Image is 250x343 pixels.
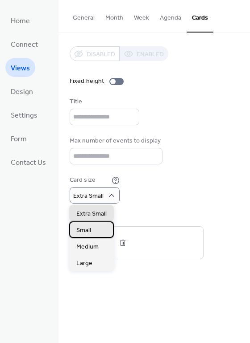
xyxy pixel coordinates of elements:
a: Contact Us [5,152,51,171]
span: Views [11,61,30,75]
span: Settings [11,109,37,122]
span: Contact Us [11,156,46,170]
span: Extra Small [73,190,104,202]
span: Extra Small [76,209,107,219]
span: Home [11,14,30,28]
a: Design [5,82,38,101]
span: Large [76,259,92,268]
a: Connect [5,34,43,53]
div: Card size [70,176,110,185]
div: Title [70,97,137,106]
a: Home [5,11,35,30]
div: Max number of events to display [70,136,161,146]
span: Medium [76,242,99,252]
span: Form [11,132,27,146]
span: Connect [11,38,38,52]
span: Design [11,85,33,99]
a: Form [5,129,32,148]
a: Settings [5,105,43,124]
a: Views [5,58,35,77]
div: Default Image [70,215,202,224]
span: Small [76,226,91,235]
div: Fixed height [70,77,104,86]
